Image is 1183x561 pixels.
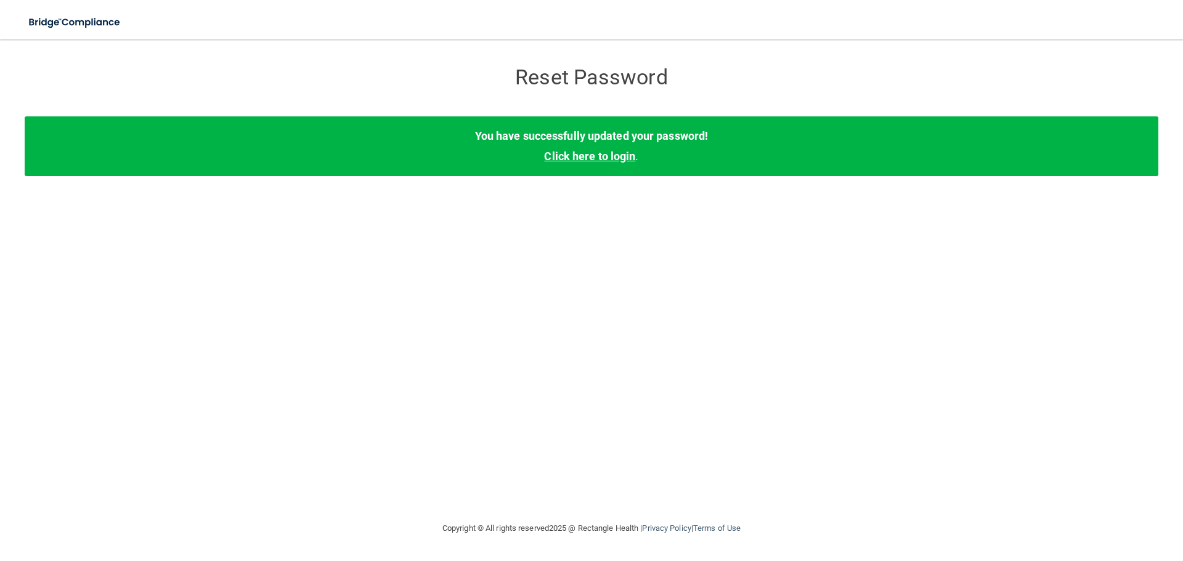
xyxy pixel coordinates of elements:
[693,523,741,533] a: Terms of Use
[544,150,635,163] a: Click here to login
[18,10,132,35] img: bridge_compliance_login_screen.278c3ca4.svg
[642,523,691,533] a: Privacy Policy
[367,66,816,89] h3: Reset Password
[367,509,816,548] div: Copyright © All rights reserved 2025 @ Rectangle Health | |
[475,129,708,142] b: You have successfully updated your password!
[25,116,1158,176] div: .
